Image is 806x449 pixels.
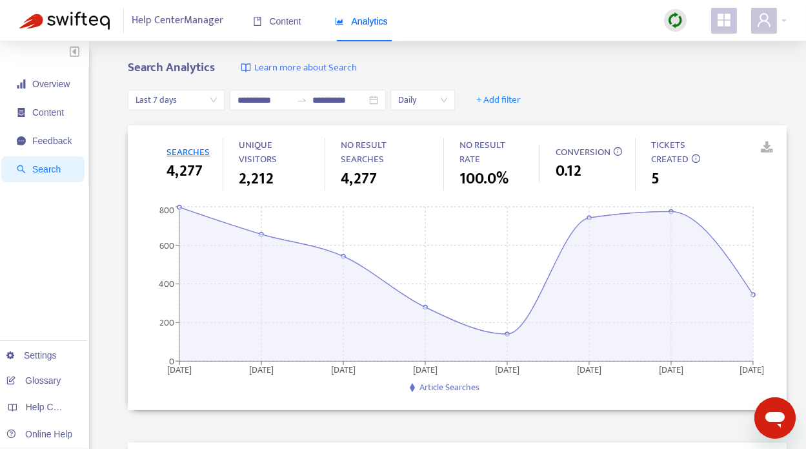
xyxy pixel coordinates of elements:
span: Analytics [335,16,388,26]
span: + Add filter [476,92,521,108]
tspan: 600 [159,238,174,253]
tspan: 200 [159,315,174,330]
iframe: Button to launch messaging window [754,397,796,439]
img: Swifteq [19,12,110,30]
span: Overview [32,79,70,89]
span: Help Center Manager [132,8,224,33]
tspan: [DATE] [659,362,683,377]
tspan: [DATE] [413,362,438,377]
img: image-link [241,63,251,73]
tspan: [DATE] [577,362,601,377]
span: 4,277 [166,160,203,183]
a: Online Help [6,429,72,439]
span: NO RESULT RATE [459,137,505,168]
img: sync.dc5367851b00ba804db3.png [667,12,683,28]
tspan: [DATE] [331,362,356,377]
span: CONVERSION [556,144,610,160]
span: swap-right [297,95,307,105]
span: 0.12 [556,160,581,183]
span: 2,212 [239,167,274,191]
b: Search Analytics [128,57,215,78]
a: Learn more about Search [241,61,357,76]
span: Search [32,164,61,174]
span: Last 7 days [136,90,217,110]
span: Content [253,16,301,26]
span: search [17,165,26,174]
tspan: [DATE] [167,362,192,377]
span: Learn more about Search [254,61,357,76]
span: book [253,17,262,26]
span: Article Searches [419,380,479,395]
span: appstore [716,12,732,28]
span: 100.0% [459,167,509,191]
span: UNIQUE VISITORS [239,137,277,168]
span: Content [32,107,64,118]
span: Daily [398,90,447,110]
tspan: 800 [159,203,174,218]
span: container [17,108,26,117]
tspan: [DATE] [249,362,274,377]
span: NO RESULT SEARCHES [341,137,387,168]
span: message [17,136,26,145]
span: SEARCHES [166,144,210,160]
span: Help Centers [26,402,79,412]
tspan: [DATE] [740,362,765,377]
span: TICKETS CREATED [651,137,689,168]
span: 4,277 [341,167,377,191]
tspan: [DATE] [495,362,519,377]
span: user [756,12,772,28]
button: + Add filter [467,90,530,110]
a: Settings [6,350,57,360]
tspan: 400 [159,277,174,291]
span: 5 [651,167,660,191]
span: area-chart [335,17,344,26]
span: to [297,95,307,105]
span: Feedback [32,136,72,146]
span: signal [17,79,26,89]
a: Glossary [6,375,61,386]
tspan: 0 [169,353,174,368]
